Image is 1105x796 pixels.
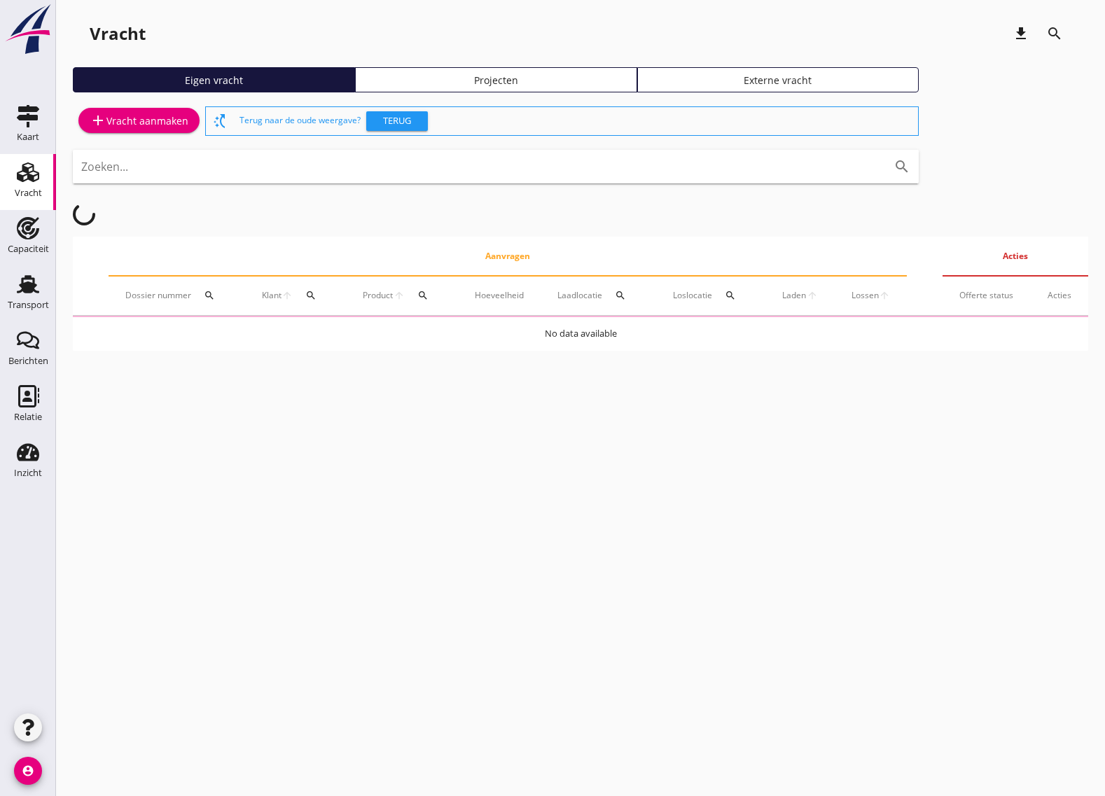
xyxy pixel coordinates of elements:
[644,73,913,88] div: Externe vracht
[90,112,188,129] div: Vracht aanmaken
[3,4,53,55] img: logo-small.a267ee39.svg
[14,412,42,421] div: Relatie
[78,108,200,133] a: Vracht aanmaken
[79,73,349,88] div: Eigen vracht
[15,188,42,197] div: Vracht
[1046,25,1063,42] i: search
[125,279,228,312] div: Dossier nummer
[282,290,293,301] i: arrow_upward
[211,113,228,130] i: switch_access_shortcut
[305,290,317,301] i: search
[355,67,637,92] a: Projecten
[673,279,749,312] div: Loslocatie
[73,317,1088,351] td: No data available
[204,290,215,301] i: search
[361,73,631,88] div: Projecten
[959,289,1013,302] div: Offerte status
[14,757,42,785] i: account_circle
[17,132,39,141] div: Kaart
[894,158,910,175] i: search
[879,290,890,301] i: arrow_upward
[417,290,429,301] i: search
[1048,289,1071,302] div: Acties
[615,290,626,301] i: search
[557,279,639,312] div: Laadlocatie
[8,244,49,253] div: Capaciteit
[372,114,422,128] div: Terug
[475,289,524,302] div: Hoeveelheid
[81,155,871,178] input: Zoeken...
[90,112,106,129] i: add
[1013,25,1029,42] i: download
[239,107,912,135] div: Terug naar de oude weergave?
[90,22,146,45] div: Vracht
[366,111,428,131] button: Terug
[14,468,42,477] div: Inzicht
[852,289,879,302] span: Lossen
[363,289,393,302] span: Product
[393,290,404,301] i: arrow_upward
[73,67,355,92] a: Eigen vracht
[262,289,282,302] span: Klant
[782,289,806,302] span: Laden
[807,290,818,301] i: arrow_upward
[8,300,49,309] div: Transport
[725,290,736,301] i: search
[943,237,1088,276] th: Acties
[8,356,48,365] div: Berichten
[637,67,919,92] a: Externe vracht
[109,237,907,276] th: Aanvragen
